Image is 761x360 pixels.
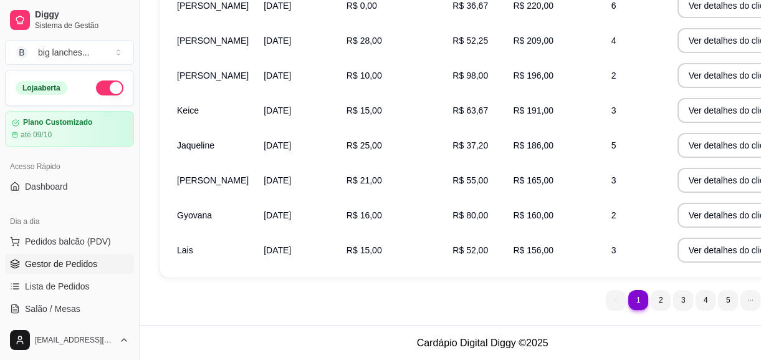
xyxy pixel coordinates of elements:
[264,1,291,11] span: [DATE]
[347,1,377,11] span: R$ 0,00
[718,290,738,310] li: pagination item 5
[264,36,291,46] span: [DATE]
[5,325,134,355] button: [EMAIL_ADDRESS][DOMAIN_NAME]
[38,46,90,59] div: big lanches ...
[611,105,616,115] span: 3
[25,235,111,248] span: Pedidos balcão (PDV)
[35,335,114,345] span: [EMAIL_ADDRESS][DOMAIN_NAME]
[347,105,382,115] span: R$ 15,00
[25,180,68,193] span: Dashboard
[452,140,488,150] span: R$ 37,20
[611,245,616,255] span: 3
[25,280,90,293] span: Lista de Pedidos
[23,118,92,127] article: Plano Customizado
[452,1,488,11] span: R$ 36,67
[177,210,212,220] span: Gyovana
[452,71,488,80] span: R$ 98,00
[5,111,134,147] a: Plano Customizadoaté 09/10
[611,71,616,80] span: 2
[5,276,134,296] a: Lista de Pedidos
[177,245,193,255] span: Lais
[21,130,52,140] article: até 09/10
[16,81,67,95] div: Loja aberta
[513,210,553,220] span: R$ 160,00
[611,210,616,220] span: 2
[5,157,134,177] div: Acesso Rápido
[347,175,382,185] span: R$ 21,00
[347,210,382,220] span: R$ 16,00
[611,36,616,46] span: 4
[513,36,553,46] span: R$ 209,00
[5,212,134,231] div: Dia a dia
[5,231,134,251] button: Pedidos balcão (PDV)
[740,290,760,310] li: dots element
[264,71,291,80] span: [DATE]
[35,21,129,31] span: Sistema de Gestão
[177,1,249,11] span: [PERSON_NAME]
[347,71,382,80] span: R$ 10,00
[35,9,129,21] span: Diggy
[513,140,553,150] span: R$ 186,00
[264,210,291,220] span: [DATE]
[264,175,291,185] span: [DATE]
[16,46,28,59] span: B
[5,299,134,319] a: Salão / Mesas
[452,105,488,115] span: R$ 63,67
[452,210,488,220] span: R$ 80,00
[177,175,249,185] span: [PERSON_NAME]
[5,177,134,197] a: Dashboard
[513,175,553,185] span: R$ 165,00
[5,5,134,35] a: DiggySistema de Gestão
[96,80,123,95] button: Alterar Status
[347,245,382,255] span: R$ 15,00
[452,175,488,185] span: R$ 55,00
[264,105,291,115] span: [DATE]
[177,71,249,80] span: [PERSON_NAME]
[177,105,199,115] span: Keice
[452,245,488,255] span: R$ 52,00
[611,1,616,11] span: 6
[513,245,553,255] span: R$ 156,00
[513,105,553,115] span: R$ 191,00
[452,36,488,46] span: R$ 52,25
[264,140,291,150] span: [DATE]
[611,140,616,150] span: 5
[5,40,134,65] button: Select a team
[264,245,291,255] span: [DATE]
[177,36,249,46] span: [PERSON_NAME]
[696,290,716,310] li: pagination item 4
[513,1,553,11] span: R$ 220,00
[347,140,382,150] span: R$ 25,00
[628,290,648,310] li: pagination item 1 active
[25,258,97,270] span: Gestor de Pedidos
[513,71,553,80] span: R$ 196,00
[651,290,671,310] li: pagination item 2
[177,140,214,150] span: Jaqueline
[347,36,382,46] span: R$ 28,00
[673,290,693,310] li: pagination item 3
[611,175,616,185] span: 3
[25,303,80,315] span: Salão / Mesas
[5,254,134,274] a: Gestor de Pedidos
